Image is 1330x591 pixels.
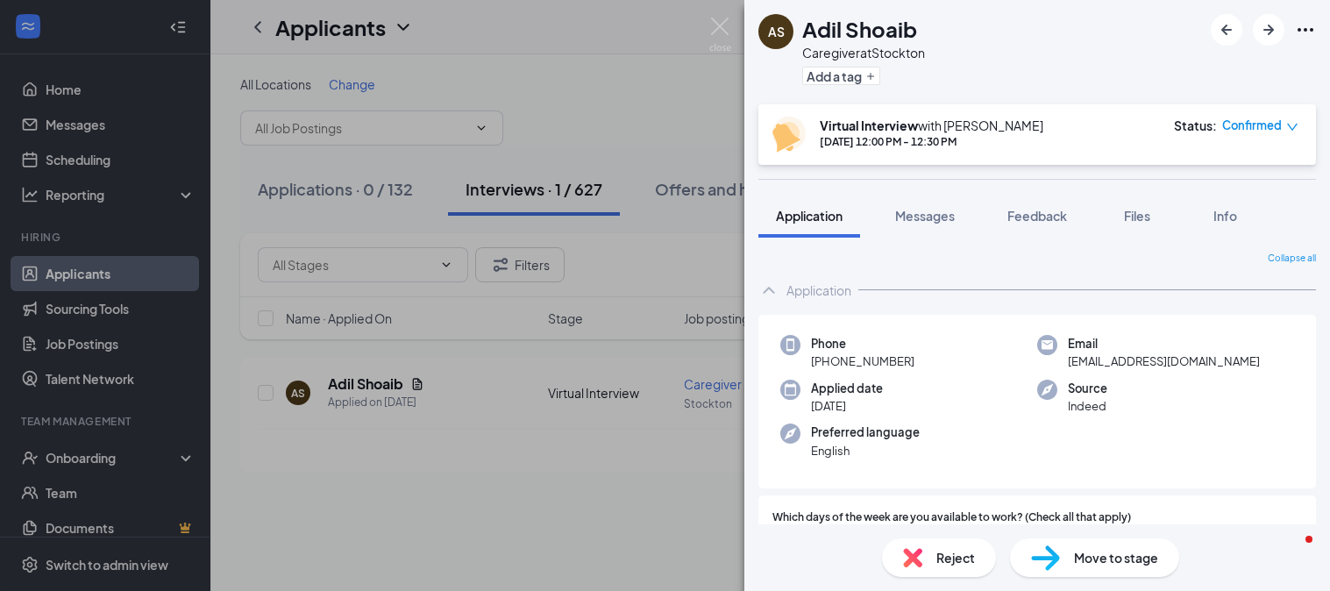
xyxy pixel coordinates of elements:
[1270,531,1312,573] iframe: Intercom live chat
[811,424,920,441] span: Preferred language
[820,134,1043,149] div: [DATE] 12:00 PM - 12:30 PM
[1174,117,1217,134] div: Status :
[776,208,843,224] span: Application
[772,509,1131,526] span: Which days of the week are you available to work? (Check all that apply)
[811,352,914,370] span: [PHONE_NUMBER]
[811,335,914,352] span: Phone
[895,208,955,224] span: Messages
[811,380,883,397] span: Applied date
[786,281,851,299] div: Application
[865,71,876,82] svg: Plus
[802,44,925,61] div: Caregiver at Stockton
[1124,208,1150,224] span: Files
[768,23,785,40] div: AS
[811,442,920,459] span: English
[811,397,883,415] span: [DATE]
[1258,19,1279,40] svg: ArrowRight
[1213,208,1237,224] span: Info
[1074,548,1158,567] span: Move to stage
[1068,352,1260,370] span: [EMAIL_ADDRESS][DOMAIN_NAME]
[1253,14,1284,46] button: ArrowRight
[936,548,975,567] span: Reject
[1268,252,1316,266] span: Collapse all
[802,14,917,44] h1: Adil Shoaib
[1286,121,1298,133] span: down
[1216,19,1237,40] svg: ArrowLeftNew
[1007,208,1067,224] span: Feedback
[1211,14,1242,46] button: ArrowLeftNew
[758,280,779,301] svg: ChevronUp
[1068,380,1107,397] span: Source
[1295,19,1316,40] svg: Ellipses
[1068,397,1107,415] span: Indeed
[802,67,880,85] button: PlusAdd a tag
[1222,117,1282,134] span: Confirmed
[1068,335,1260,352] span: Email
